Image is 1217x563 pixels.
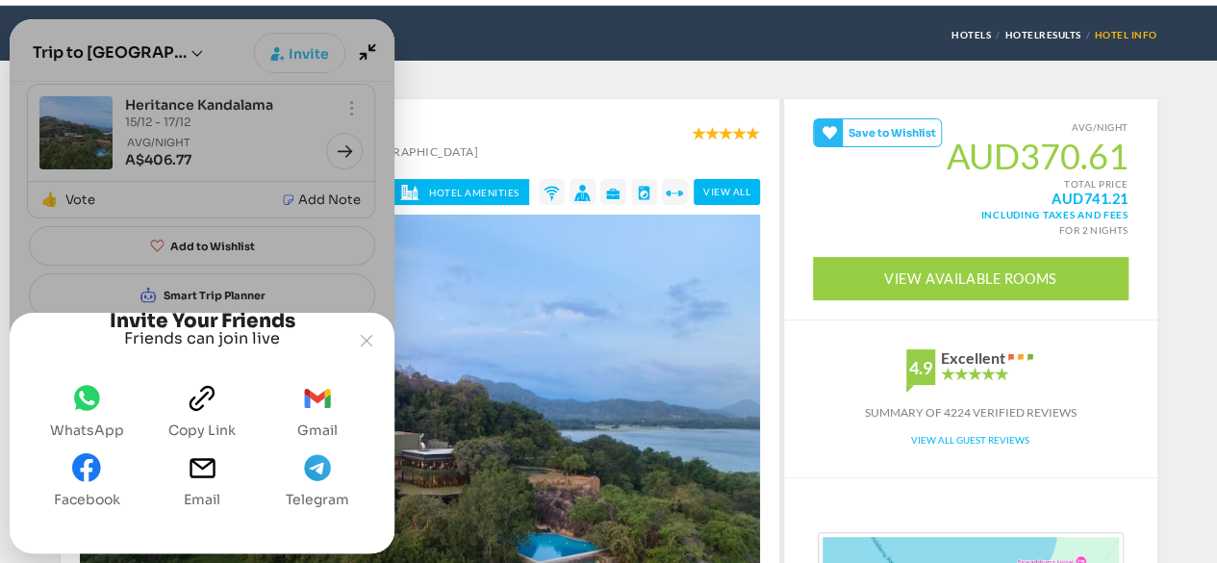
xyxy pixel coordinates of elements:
a: View Available Rooms [813,257,1128,300]
gamitee-button: Get your friends' opinions [813,118,943,147]
small: TOTAL PRICE [813,177,1128,206]
strong: AUD741.21 [1052,192,1128,206]
a: Hotels [951,29,996,40]
span: Including taxes and fees [813,206,1128,220]
span: AUD370.61 [813,136,1128,177]
small: AVG/NIGHT [813,118,1128,136]
li: Hotel Info [1095,17,1157,52]
a: View All Guest Reviews [911,434,1029,446]
a: HotelResults [1004,29,1085,40]
gamitee-draggable-frame: Joyned Window [10,19,394,553]
div: for 2 nights [813,220,1128,238]
div: Excellent [941,349,1005,367]
a: Hotel Amenities [391,179,529,205]
div: Summary of 4224 verified reviews [784,404,1157,422]
a: view all [694,179,760,205]
div: 4.9 [906,349,935,385]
